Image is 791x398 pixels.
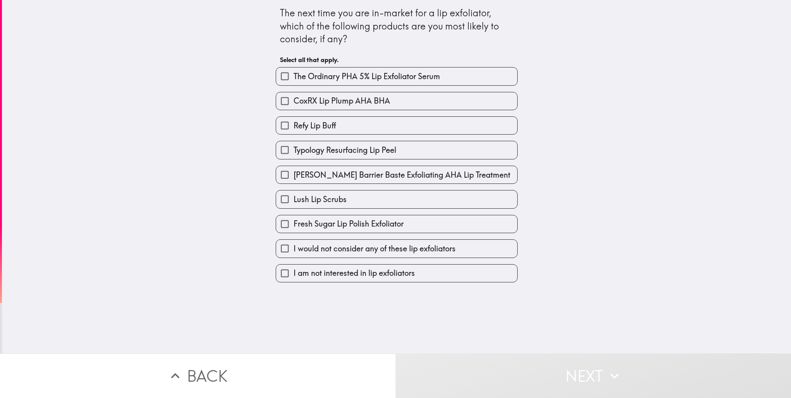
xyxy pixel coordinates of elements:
[294,170,510,180] span: [PERSON_NAME] Barrier Baste Exfoliating AHA Lip Treatment
[276,265,517,282] button: I am not interested in lip exfoliators
[294,218,404,229] span: Fresh Sugar Lip Polish Exfoliator
[294,243,456,254] span: I would not consider any of these lip exfoliators
[276,166,517,183] button: [PERSON_NAME] Barrier Baste Exfoliating AHA Lip Treatment
[276,67,517,85] button: The Ordinary PHA 5% Lip Exfoliator Serum
[276,215,517,233] button: Fresh Sugar Lip Polish Exfoliator
[294,95,390,106] span: CoxRX Lip Plump AHA BHA
[276,240,517,257] button: I would not consider any of these lip exfoliators
[276,141,517,159] button: Typology Resurfacing Lip Peel
[294,120,336,131] span: Refy Lip Buff
[276,92,517,110] button: CoxRX Lip Plump AHA BHA
[276,190,517,208] button: Lush Lip Scrubs
[294,268,415,279] span: I am not interested in lip exfoliators
[280,55,513,64] h6: Select all that apply.
[395,353,791,398] button: Next
[276,117,517,134] button: Refy Lip Buff
[294,194,347,205] span: Lush Lip Scrubs
[280,7,513,46] div: The next time you are in-market for a lip exfoliator, which of the following products are you mos...
[294,145,396,156] span: Typology Resurfacing Lip Peel
[294,71,440,82] span: The Ordinary PHA 5% Lip Exfoliator Serum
